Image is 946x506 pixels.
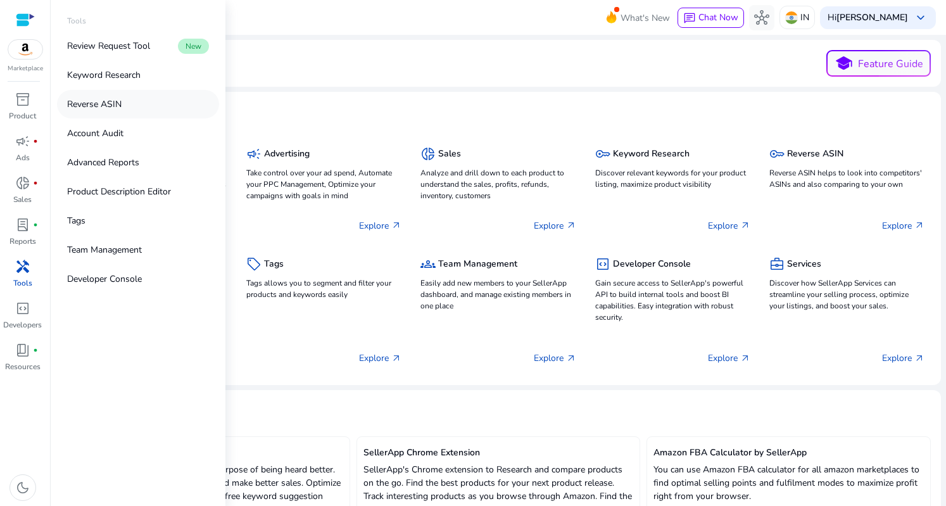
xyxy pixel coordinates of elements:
span: chat [683,12,696,25]
span: fiber_manual_record [33,222,38,227]
p: Team Management [67,243,142,256]
span: New [178,39,209,54]
h5: Team Management [438,259,517,270]
p: Explore [882,351,924,365]
span: donut_small [15,175,30,191]
p: Product Description Editor [67,185,171,198]
span: code_blocks [15,301,30,316]
button: chatChat Now [678,8,744,28]
span: arrow_outward [740,220,750,231]
span: key [595,146,610,161]
p: Sales [13,194,32,205]
p: Explore [708,351,750,365]
p: Resources [5,361,41,372]
p: Explore [534,351,576,365]
p: Tools [13,277,32,289]
span: book_4 [15,343,30,358]
span: donut_small [420,146,436,161]
b: [PERSON_NAME] [836,11,908,23]
span: Chat Now [698,11,738,23]
h5: Keyword Research [613,149,690,160]
p: Discover relevant keywords for your product listing, maximize product visibility [595,167,750,190]
p: Explore [708,219,750,232]
h5: Sales [438,149,461,160]
p: Developer Console [67,272,142,286]
p: Ads [16,152,30,163]
p: Keyword Research [67,68,141,82]
img: amazon.svg [8,40,42,59]
button: schoolFeature Guide [826,50,931,77]
span: arrow_outward [566,220,576,231]
span: arrow_outward [914,220,924,231]
p: Analyze and drill down to each product to understand the sales, profits, refunds, inventory, cust... [420,167,576,201]
p: Reverse ASIN [67,98,122,111]
p: Tags [67,214,85,227]
p: Discover how SellerApp Services can streamline your selling process, optimize your listings, and ... [769,277,924,312]
span: dark_mode [15,480,30,495]
p: Account Audit [67,127,123,140]
p: Feature Guide [858,56,923,72]
span: hub [754,10,769,25]
p: Advanced Reports [67,156,139,169]
p: Tags allows you to segment and filter your products and keywords easily [246,277,401,300]
span: handyman [15,259,30,274]
p: Review Request Tool [67,39,150,53]
span: sell [246,256,262,272]
p: Reports [9,236,36,247]
span: fiber_manual_record [33,348,38,353]
h5: Services [787,259,821,270]
span: keyboard_arrow_down [913,10,928,25]
span: arrow_outward [740,353,750,364]
span: business_center [769,256,785,272]
button: hub [749,5,774,30]
p: Tools [67,15,86,27]
span: fiber_manual_record [33,139,38,144]
p: Explore [534,219,576,232]
span: campaign [246,146,262,161]
span: fiber_manual_record [33,180,38,186]
img: in.svg [785,11,798,24]
h5: Tags [264,259,284,270]
p: Product [9,110,36,122]
span: key [769,146,785,161]
span: groups [420,256,436,272]
p: Developers [3,319,42,331]
p: Easily add new members to your SellerApp dashboard, and manage existing members in one place [420,277,576,312]
p: Take control over your ad spend, Automate your PPC Management, Optimize your campaigns with goals... [246,167,401,201]
p: Explore [359,219,401,232]
h5: SellerApp Chrome Extension [363,448,634,459]
p: IN [800,6,809,28]
span: campaign [15,134,30,149]
p: Gain secure access to SellerApp's powerful API to build internal tools and boost BI capabilities.... [595,277,750,323]
span: arrow_outward [391,353,401,364]
h5: Advertising [264,149,310,160]
p: Marketplace [8,64,43,73]
span: lab_profile [15,217,30,232]
h5: Amazon FBA Calculator by SellerApp [653,448,924,459]
p: Hi [828,13,908,22]
span: school [835,54,853,73]
h5: Developer Console [613,259,691,270]
p: Explore [359,351,401,365]
span: arrow_outward [391,220,401,231]
span: arrow_outward [914,353,924,364]
span: code_blocks [595,256,610,272]
span: What's New [621,7,670,29]
p: Reverse ASIN helps to look into competitors' ASINs and also comparing to your own [769,167,924,190]
p: Explore [882,219,924,232]
h5: Reverse ASIN [787,149,843,160]
span: arrow_outward [566,353,576,364]
span: inventory_2 [15,92,30,107]
p: You can use Amazon FBA calculator for all amazon marketplaces to find optimal selling points and ... [653,463,924,503]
